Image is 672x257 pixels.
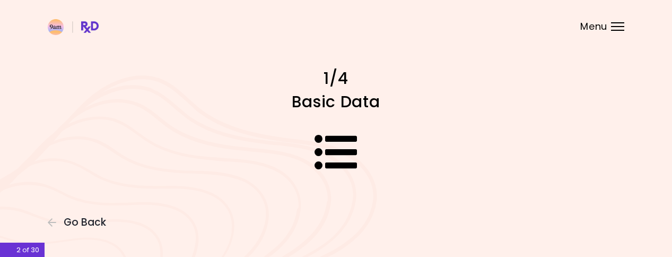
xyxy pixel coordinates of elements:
button: Go Back [48,217,111,228]
img: RxDiet [48,19,99,35]
h1: 1/4 [151,68,522,89]
span: Menu [580,22,607,31]
h1: Basic Data [151,91,522,112]
span: Go Back [64,217,106,228]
